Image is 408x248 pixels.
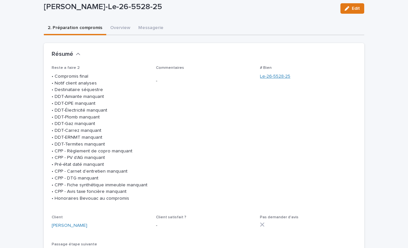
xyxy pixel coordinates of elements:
[44,2,335,12] p: [PERSON_NAME]-Le-26-5528-25
[52,51,80,58] button: Résumé
[156,215,186,219] span: Client satisfait ?
[52,242,97,246] span: Passage étape suivante
[106,22,134,35] button: Overview
[156,66,184,70] span: Commentaires
[134,22,167,35] button: Messagerie
[340,3,364,14] button: Edit
[260,66,272,70] span: # Bien
[156,78,252,85] p: -
[52,222,87,229] a: [PERSON_NAME]
[156,222,252,229] p: -
[52,73,148,202] p: • Compromis final • Notif client analyses • Destinataire séquestre • DDT-Amiante manquant • DDT-D...
[352,6,360,11] span: Edit
[260,73,290,80] a: Le-26-5528-25
[52,51,73,58] h2: Résumé
[52,66,80,70] span: Reste a faire 2
[260,215,298,219] span: Pas demander d'avis
[44,22,106,35] button: 2. Préparation compromis
[52,215,63,219] span: Client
